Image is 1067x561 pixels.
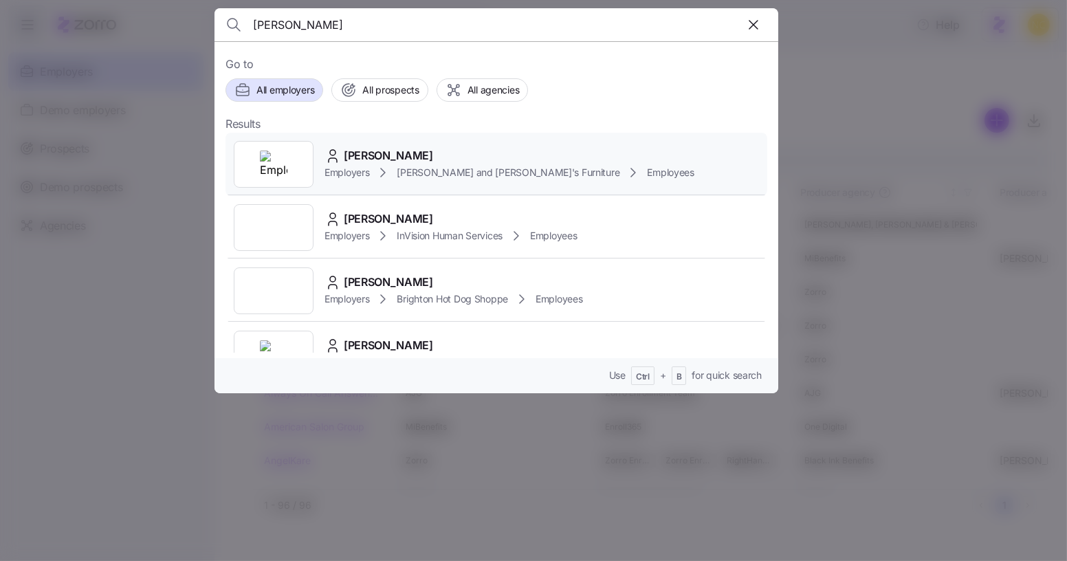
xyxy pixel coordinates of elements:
span: for quick search [692,368,762,382]
span: + [660,368,666,382]
span: All agencies [467,83,520,97]
span: Employers [324,229,369,243]
button: All agencies [437,78,529,102]
button: All employers [225,78,323,102]
span: Ctrl [636,371,650,383]
span: Results [225,115,261,133]
span: All prospects [362,83,419,97]
span: Employers [324,292,369,306]
span: Employees [530,229,577,243]
span: [PERSON_NAME] and [PERSON_NAME]'s Furniture [397,166,619,179]
span: [PERSON_NAME] [344,274,433,291]
span: [PERSON_NAME] [344,210,433,228]
img: Employer logo [260,340,287,368]
button: All prospects [331,78,428,102]
span: Employees [536,292,582,306]
img: Employer logo [260,277,287,305]
span: B [676,371,682,383]
img: Employer logo [260,151,287,178]
span: Brighton Hot Dog Shoppe [397,292,508,306]
span: [PERSON_NAME] [344,147,433,164]
span: Use [609,368,626,382]
span: Go to [225,56,767,73]
span: [PERSON_NAME] [344,337,433,354]
span: All employers [256,83,314,97]
span: Employees [647,166,694,179]
span: Employers [324,166,369,179]
span: InVision Human Services [397,229,503,243]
